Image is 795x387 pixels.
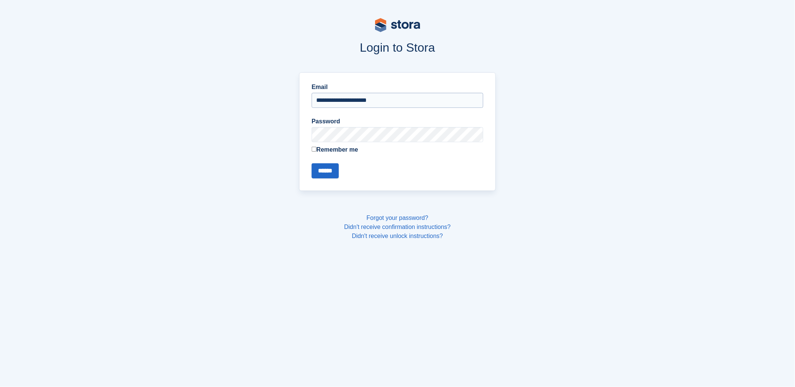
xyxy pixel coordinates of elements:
input: Remember me [312,147,317,152]
label: Password [312,117,483,126]
a: Didn't receive confirmation instructions? [344,224,451,230]
img: stora-logo-53a41332b3708ae10de48c4981b4e9114cc0af31d8433b30ea865607fb682f29.svg [375,18,420,32]
a: Forgot your password? [367,215,429,221]
a: Didn't receive unlock instructions? [352,233,443,239]
h1: Login to Stora [155,41,640,54]
label: Email [312,83,483,92]
label: Remember me [312,145,483,154]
